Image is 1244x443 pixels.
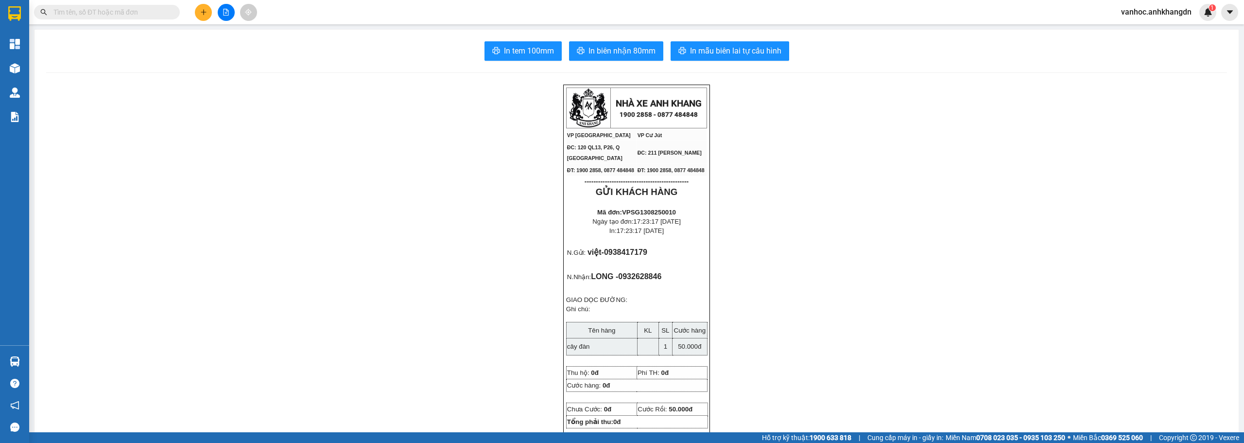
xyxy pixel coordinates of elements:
span: N.Nhận: [567,273,591,281]
span: Phí TH: [638,369,659,376]
span: Thu hộ: [567,369,589,376]
span: Cước hàng [674,327,706,334]
span: việt [587,248,602,256]
strong: 1900 2858 - 0877 484848 [620,111,698,118]
strong: 0708 023 035 - 0935 103 250 [976,434,1065,442]
img: dashboard-icon [10,39,20,49]
button: caret-down [1221,4,1238,21]
img: warehouse-icon [10,63,20,73]
img: logo-vxr [8,6,21,21]
span: 0932628846 [618,272,661,281]
span: N.Gửi: [567,249,586,256]
button: file-add [218,4,235,21]
span: 1 [1210,4,1214,11]
span: caret-down [1226,8,1234,17]
strong: GỬI KHÁCH HÀNG [596,187,677,197]
img: icon-new-feature [1204,8,1212,17]
span: KL [644,327,652,334]
span: 50.000đ [669,406,692,413]
span: Ngày tạo đơn: [592,218,681,225]
sup: 1 [1209,4,1216,11]
button: printerIn biên nhận 80mm [569,41,663,61]
span: 1 [664,343,667,350]
span: Cước hàng: [567,382,601,389]
span: Hỗ trợ kỹ thuật: [762,432,851,443]
span: cây đàn [567,343,590,350]
span: In biên nhận 80mm [588,45,656,57]
span: message [10,423,19,432]
span: printer [577,47,585,56]
span: file-add [223,9,229,16]
button: aim [240,4,257,21]
strong: Tổng phải thu: [567,418,621,425]
span: NV tạo đơn [657,432,692,438]
span: aim [245,9,252,16]
span: SL [661,327,669,334]
strong: 1900 633 818 [810,434,851,442]
span: ---------------------------------------------- [585,177,689,185]
img: warehouse-icon [10,88,20,98]
span: printer [492,47,500,56]
span: 0đ [613,418,621,425]
span: 0đ [603,382,610,389]
span: VPSG1308250010 [622,209,676,216]
input: Tìm tên, số ĐT hoặc mã đơn [53,7,168,18]
span: GIAO DỌC ĐƯỜNG: [566,296,627,303]
span: | [859,432,860,443]
span: vanhoc.anhkhangdn [1113,6,1199,18]
span: printer [678,47,686,56]
button: printerIn tem 100mm [484,41,562,61]
span: notification [10,401,19,410]
span: ĐT: 1900 2858, 0877 484848 [567,167,634,173]
span: In mẫu biên lai tự cấu hình [690,45,781,57]
span: Miền Bắc [1073,432,1143,443]
span: 50.000đ [678,343,701,350]
span: question-circle [10,379,19,388]
span: In: [609,227,664,234]
span: copyright [1190,434,1197,441]
button: printerIn mẫu biên lai tự cấu hình [671,41,789,61]
span: Người gửi hàng [586,432,622,438]
span: 17:23:17 [DATE] [617,227,664,234]
strong: Mã đơn: [597,209,676,216]
span: Cung cấp máy in - giấy in: [867,432,943,443]
span: ⚪️ [1068,436,1071,440]
span: ĐT: 1900 2858, 0877 484848 [638,167,705,173]
span: LONG - [591,272,661,281]
span: ĐC: 211 [PERSON_NAME] [638,150,702,156]
span: 0đ [604,406,612,413]
span: 0đ [661,369,669,376]
span: Tên hàng [588,327,615,334]
img: logo [569,89,608,127]
span: Chưa Cước: [567,406,611,413]
span: 0đ [591,369,599,376]
span: Ghi chú: [566,305,590,313]
span: In tem 100mm [504,45,554,57]
span: - [602,248,647,256]
span: Cước Rồi: [638,406,692,413]
img: solution-icon [10,112,20,122]
span: VP Cư Jút [638,132,662,138]
img: warehouse-icon [10,356,20,367]
span: 0938417179 [604,248,647,256]
span: ĐC: 120 QL13, P26, Q [GEOGRAPHIC_DATA] [567,144,622,161]
span: plus [200,9,207,16]
span: VP [GEOGRAPHIC_DATA] [567,132,631,138]
span: | [1150,432,1152,443]
span: 17:23:17 [DATE] [633,218,681,225]
strong: NHÀ XE ANH KHANG [616,98,702,109]
span: Miền Nam [946,432,1065,443]
strong: 0369 525 060 [1101,434,1143,442]
button: plus [195,4,212,21]
span: search [40,9,47,16]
